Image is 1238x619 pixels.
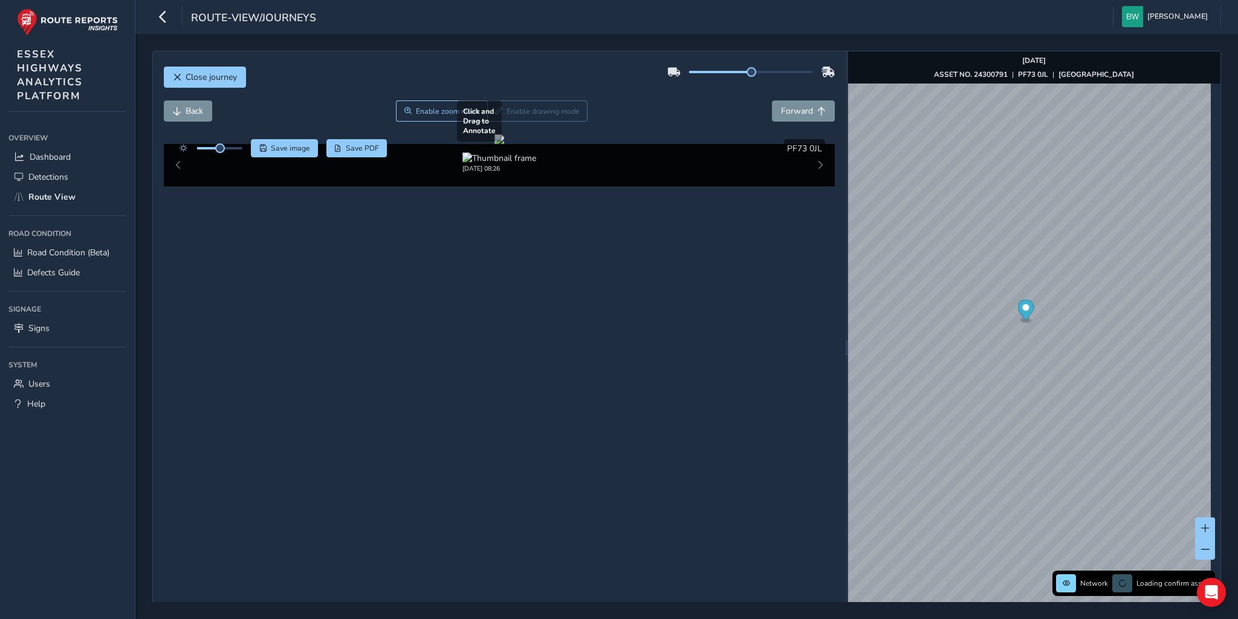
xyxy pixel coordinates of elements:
[462,164,536,173] div: [DATE] 08:26
[462,152,536,164] img: Thumbnail frame
[1080,578,1108,588] span: Network
[8,243,126,263] a: Road Condition (Beta)
[8,300,126,318] div: Signage
[28,191,76,203] span: Route View
[787,143,822,154] span: PF73 0JL
[1122,6,1212,27] button: [PERSON_NAME]
[1136,578,1211,588] span: Loading confirm assets
[8,129,126,147] div: Overview
[8,394,126,414] a: Help
[396,100,487,122] button: Zoom
[30,151,71,163] span: Dashboard
[1147,6,1208,27] span: [PERSON_NAME]
[1122,6,1143,27] img: diamond-layout
[346,143,379,153] span: Save PDF
[8,167,126,187] a: Detections
[8,187,126,207] a: Route View
[27,267,80,278] span: Defects Guide
[1022,56,1046,65] strong: [DATE]
[1018,70,1048,79] strong: PF73 0JL
[8,263,126,283] a: Defects Guide
[1197,578,1226,607] div: Open Intercom Messenger
[191,10,316,27] span: route-view/journeys
[781,105,813,117] span: Forward
[251,139,318,157] button: Save
[164,100,212,122] button: Back
[164,67,246,88] button: Close journey
[8,356,126,374] div: System
[8,318,126,338] a: Signs
[8,147,126,167] a: Dashboard
[8,374,126,394] a: Users
[416,106,480,116] span: Enable zoom mode
[326,139,387,157] button: PDF
[28,171,68,183] span: Detections
[186,71,237,83] span: Close journey
[28,323,50,334] span: Signs
[934,70,1134,79] div: | |
[27,247,109,258] span: Road Condition (Beta)
[186,105,203,117] span: Back
[27,398,45,410] span: Help
[8,224,126,243] div: Road Condition
[772,100,835,122] button: Forward
[1017,300,1034,324] div: Map marker
[17,47,83,103] span: ESSEX HIGHWAYS ANALYTICS PLATFORM
[934,70,1008,79] strong: ASSET NO. 24300791
[28,378,50,390] span: Users
[271,143,310,153] span: Save image
[17,8,118,36] img: rr logo
[1058,70,1134,79] strong: [GEOGRAPHIC_DATA]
